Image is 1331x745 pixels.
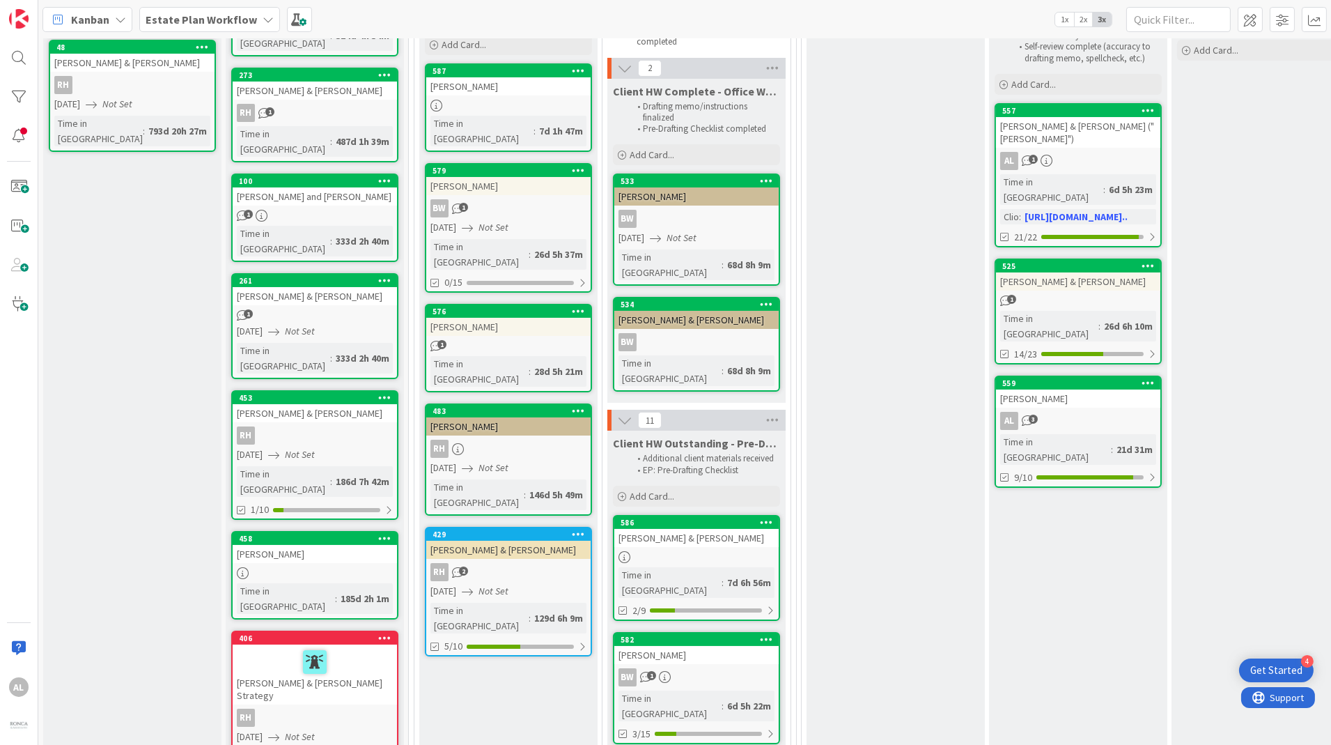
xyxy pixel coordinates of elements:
[337,591,393,606] div: 185d 2h 1m
[531,364,586,379] div: 28d 5h 21m
[426,405,591,436] div: 483[PERSON_NAME]
[614,298,779,311] div: 534
[1002,106,1160,116] div: 557
[433,406,591,416] div: 483
[54,76,72,94] div: RH
[430,603,529,633] div: Time in [GEOGRAPHIC_DATA]
[54,97,80,112] span: [DATE]
[1103,182,1105,197] span: :
[621,300,779,309] div: 534
[529,247,531,262] span: :
[426,318,591,336] div: [PERSON_NAME]
[618,333,637,351] div: BW
[614,668,779,686] div: BW
[614,529,779,547] div: [PERSON_NAME] & [PERSON_NAME]
[426,199,591,217] div: BW
[613,84,780,98] span: Client HW Complete - Office Work
[239,276,397,286] div: 261
[618,567,722,598] div: Time in [GEOGRAPHIC_DATA]
[632,604,646,618] span: 2/9
[332,474,393,489] div: 186d 7h 42m
[618,210,637,228] div: BW
[618,231,644,245] span: [DATE]
[426,305,591,318] div: 576
[722,698,724,714] span: :
[233,275,397,305] div: 261[PERSON_NAME] & [PERSON_NAME]
[237,730,263,744] span: [DATE]
[996,272,1160,291] div: [PERSON_NAME] & [PERSON_NAME]
[1019,209,1021,224] span: :
[613,515,780,621] a: 586[PERSON_NAME] & [PERSON_NAME]Time in [GEOGRAPHIC_DATA]:7d 6h 56m2/9
[1025,210,1128,223] a: [URL][DOMAIN_NAME]..
[426,164,591,195] div: 579[PERSON_NAME]
[1250,663,1302,677] div: Get Started
[614,333,779,351] div: BW
[1301,655,1314,668] div: 4
[433,66,591,76] div: 587
[1100,318,1156,334] div: 26d 6h 10m
[425,304,592,392] a: 576[PERSON_NAME]Time in [GEOGRAPHIC_DATA]:28d 5h 21m
[233,709,397,727] div: RH
[237,343,330,374] div: Time in [GEOGRAPHIC_DATA]
[426,177,591,195] div: [PERSON_NAME]
[265,107,274,116] span: 1
[426,528,591,559] div: 429[PERSON_NAME] & [PERSON_NAME]
[426,65,591,77] div: 587
[996,390,1160,408] div: [PERSON_NAME]
[50,41,215,72] div: 48[PERSON_NAME] & [PERSON_NAME]
[1000,152,1018,170] div: AL
[1011,41,1160,64] li: Self-review complete (accuracy to drafting memo, spellcheck, etc.)
[426,417,591,436] div: [PERSON_NAME]
[444,275,462,290] span: 0/15
[50,76,215,94] div: RH
[618,668,637,686] div: BW
[237,226,330,256] div: Time in [GEOGRAPHIC_DATA]
[50,41,215,54] div: 48
[630,148,674,161] span: Add Card...
[29,2,63,19] span: Support
[54,116,143,146] div: Time in [GEOGRAPHIC_DATA]
[239,176,397,186] div: 100
[239,534,397,544] div: 458
[1007,295,1016,304] span: 1
[231,68,398,162] a: 273[PERSON_NAME] & [PERSON_NAME]RHTime in [GEOGRAPHIC_DATA]:487d 1h 39m
[614,311,779,329] div: [PERSON_NAME] & [PERSON_NAME]
[430,116,534,146] div: Time in [GEOGRAPHIC_DATA]
[233,532,397,563] div: 458[PERSON_NAME]
[426,541,591,559] div: [PERSON_NAME] & [PERSON_NAME]
[426,65,591,95] div: 587[PERSON_NAME]
[1126,7,1231,32] input: Quick Filter...
[233,275,397,287] div: 261
[437,340,446,349] span: 1
[425,63,592,152] a: 587[PERSON_NAME]Time in [GEOGRAPHIC_DATA]:7d 1h 47m
[330,134,332,149] span: :
[285,730,315,743] i: Not Set
[630,101,778,124] li: Drafting memo/instructions finalized
[1000,174,1103,205] div: Time in [GEOGRAPHIC_DATA]
[630,490,674,502] span: Add Card...
[630,453,778,464] li: Additional client materials received
[614,516,779,547] div: 586[PERSON_NAME] & [PERSON_NAME]
[330,474,332,489] span: :
[1011,78,1056,91] span: Add Card...
[332,134,393,149] div: 487d 1h 39m
[614,646,779,664] div: [PERSON_NAME]
[1000,434,1111,465] div: Time in [GEOGRAPHIC_DATA]
[335,591,337,606] span: :
[724,698,775,714] div: 6d 5h 22m
[50,54,215,72] div: [PERSON_NAME] & [PERSON_NAME]
[251,502,269,517] span: 1/10
[618,355,722,386] div: Time in [GEOGRAPHIC_DATA]
[996,377,1160,408] div: 559[PERSON_NAME]
[233,392,397,404] div: 453
[49,40,216,152] a: 48[PERSON_NAME] & [PERSON_NAME]RH[DATE]Not SetTime in [GEOGRAPHIC_DATA]:793d 20h 27m
[1000,311,1098,341] div: Time in [GEOGRAPHIC_DATA]
[524,487,526,502] span: :
[233,82,397,100] div: [PERSON_NAME] & [PERSON_NAME]
[621,518,779,528] div: 586
[996,105,1160,117] div: 557
[231,174,398,262] a: 100[PERSON_NAME] and [PERSON_NAME]Time in [GEOGRAPHIC_DATA]:333d 2h 40m
[536,123,586,139] div: 7d 1h 47m
[233,104,397,122] div: RH
[233,175,397,187] div: 100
